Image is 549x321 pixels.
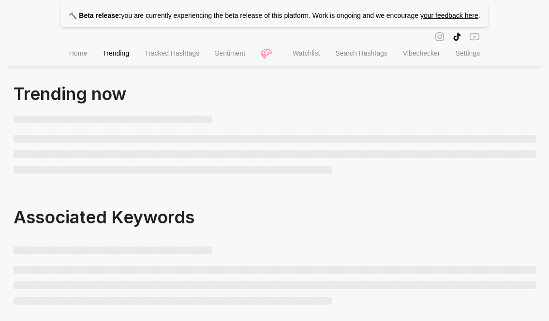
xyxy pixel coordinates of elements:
span: Trending now [14,83,126,104]
a: your feedback here [420,12,478,19]
span: Home [69,49,87,57]
span: Settings [456,49,480,57]
span: Trending [103,49,129,57]
span: instagram [435,31,445,42]
p: you are currently experiencing the beta release of this platform. Work is ongoing and we encourage . [61,4,488,27]
span: Watchlist [293,49,320,57]
strong: 🔨 Beta release: [69,12,121,19]
span: Associated Keywords [14,206,194,228]
span: Vibechecker [403,49,440,57]
span: Sentiment [215,49,245,57]
span: youtube [470,31,479,42]
span: Search Hashtags [335,49,387,57]
span: Tracked Hashtags [145,49,199,57]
